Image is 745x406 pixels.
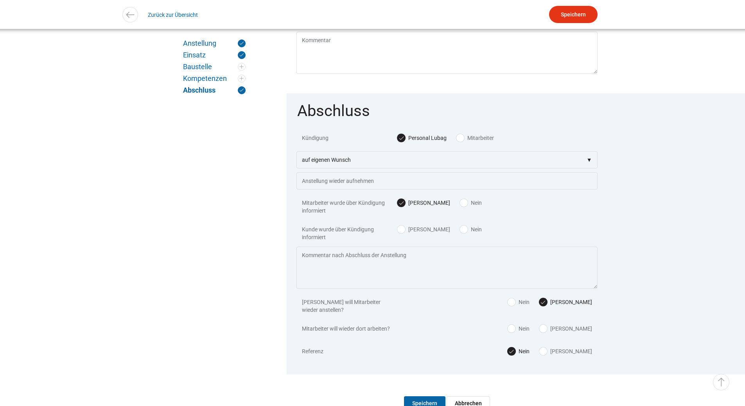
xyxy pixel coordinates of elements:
[296,172,598,190] input: Anstellung wieder aufnehmen
[397,225,450,233] label: [PERSON_NAME]
[296,103,599,129] legend: Abschluss
[456,134,494,142] label: Mitarbeiter
[397,199,450,207] label: [PERSON_NAME]
[397,134,447,142] label: Personal Lubag
[460,225,482,233] label: Nein
[302,347,398,355] span: Referenz
[302,225,398,241] span: Kunde wurde über Kündigung informiert
[539,325,592,333] label: [PERSON_NAME]
[302,134,398,142] span: Kündigung
[508,347,530,355] label: Nein
[148,6,198,23] a: Zurück zur Übersicht
[302,199,398,215] span: Mitarbeiter wurde über Kündigung informiert
[539,298,592,306] label: [PERSON_NAME]
[183,75,246,82] a: Kompetenzen
[539,347,592,355] label: [PERSON_NAME]
[183,86,246,94] a: Abschluss
[508,298,530,306] label: Nein
[183,63,246,71] a: Baustelle
[124,9,136,20] img: icon-arrow-left.svg
[460,199,482,207] label: Nein
[302,298,398,314] span: [PERSON_NAME] will Mitarbeiter wieder anstellen?
[183,51,246,59] a: Einsatz
[508,325,530,333] label: Nein
[549,6,598,23] input: Speichern
[713,374,729,390] a: ▵ Nach oben
[302,325,398,333] span: Mitarbeiter will wieder dort arbeiten?
[183,39,246,47] a: Anstellung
